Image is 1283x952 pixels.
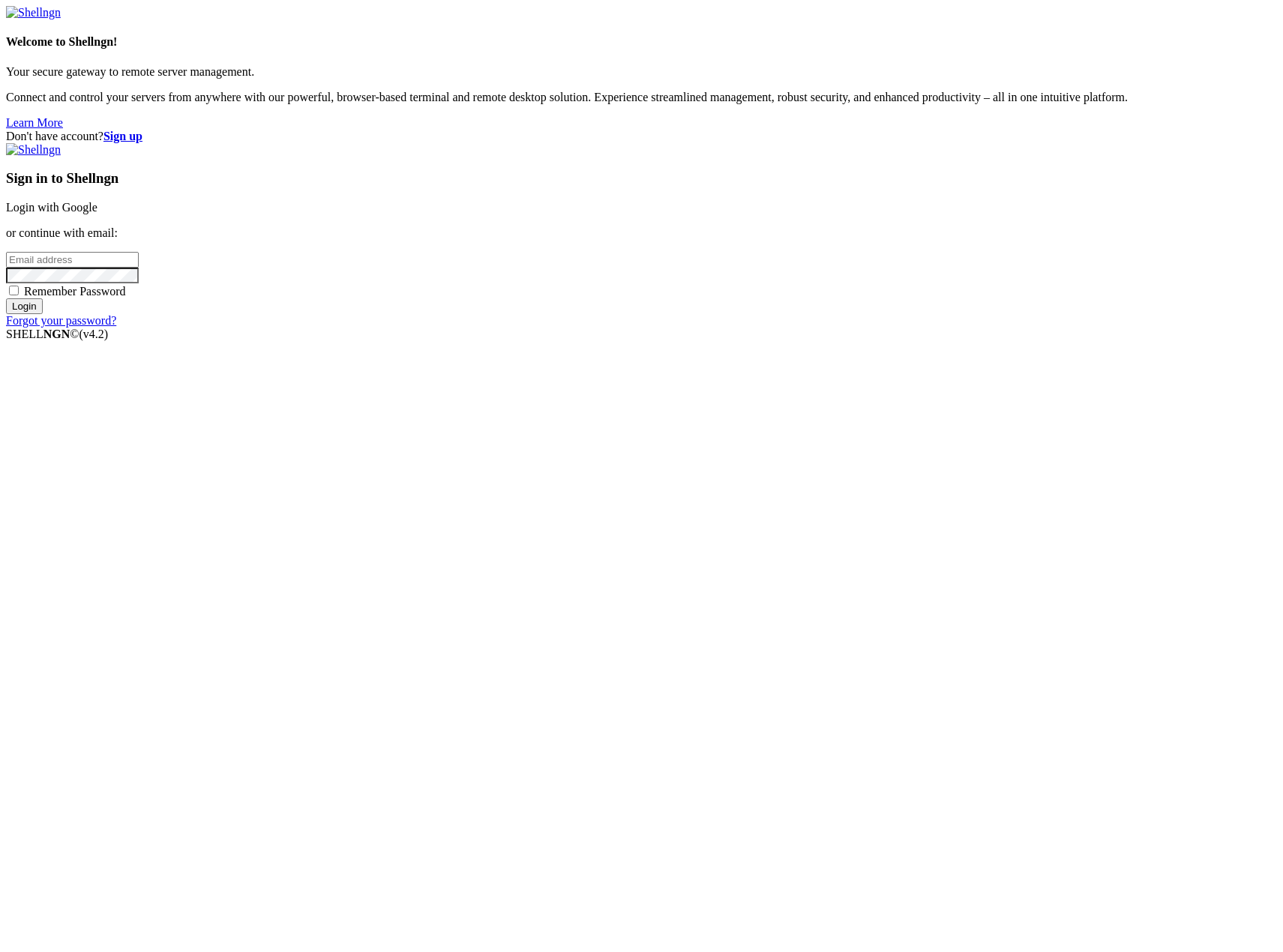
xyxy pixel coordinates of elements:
[6,226,1277,240] p: or continue with email:
[6,130,1277,143] div: Don't have account?
[6,6,61,19] img: Shellngn
[6,252,139,268] input: Email address
[6,298,43,314] input: Login
[6,328,108,340] span: SHELL ©
[6,314,116,327] a: Forgot your password?
[6,91,1277,104] p: Connect and control your servers from anywhere with our powerful, browser-based terminal and remo...
[103,130,142,142] a: Sign up
[9,286,19,295] input: Remember Password
[6,35,1277,49] h4: Welcome to Shellngn!
[6,143,61,157] img: Shellngn
[43,328,70,340] b: NGN
[24,285,126,298] span: Remember Password
[6,65,1277,79] p: Your secure gateway to remote server management.
[6,170,1277,187] h3: Sign in to Shellngn
[6,201,97,214] a: Login with Google
[79,328,109,340] span: 4.2.0
[6,116,63,129] a: Learn More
